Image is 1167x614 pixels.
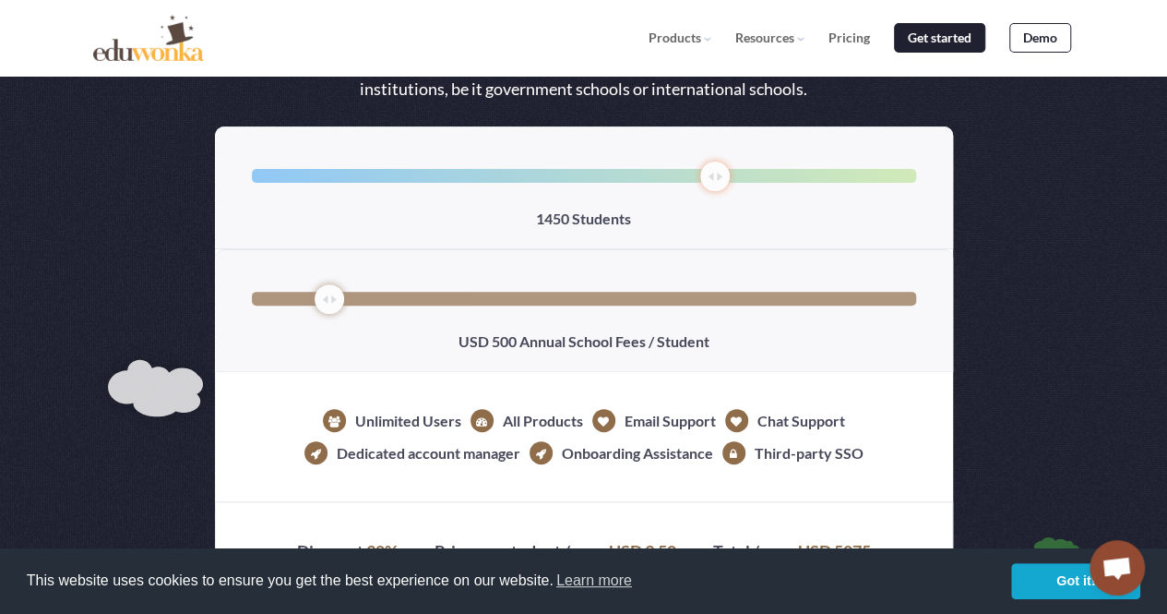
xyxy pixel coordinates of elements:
span: 1450 [536,210,569,227]
span: Unlimited Users [355,410,461,432]
span: 500 [492,332,517,350]
span: Dedicated account manager [337,442,520,464]
a: learn more about cookies [554,567,635,595]
img: Educational Data Analytics | Eduwonka [93,15,204,61]
a: Pricing [828,30,870,46]
a: dismiss cookie message [1011,563,1140,600]
strong: Discount [297,541,363,561]
a: Get started [894,23,985,54]
span: 30% [366,541,398,561]
span: Email Support [625,410,716,432]
span: Students [572,210,631,227]
span: All Products [503,410,583,432]
span: Annual School Fees / Student [519,332,709,350]
span: USD 5075 [798,541,871,561]
strong: Price per student / year [435,541,606,561]
strong: Total / year [713,541,795,561]
span: USD 3.50 [609,541,676,561]
a: Demo [1009,23,1071,54]
span: Third-party SSO [755,442,863,464]
span: Onboarding Assistance [562,442,713,464]
a: Open chat [1090,540,1145,596]
span: This website uses cookies to ensure you get the best experience on our website. [27,567,996,595]
span: USD [458,332,489,350]
span: Chat Support [757,410,845,432]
